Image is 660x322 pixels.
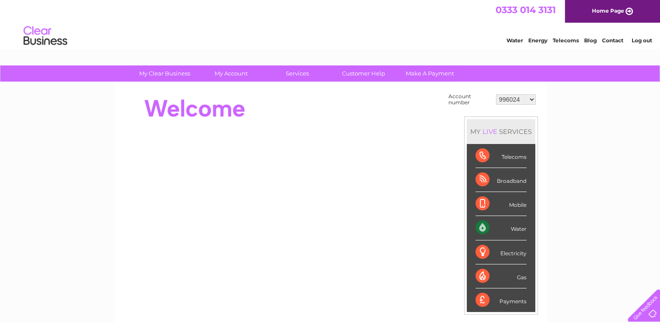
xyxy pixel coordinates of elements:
[467,119,535,144] div: MY SERVICES
[475,264,527,288] div: Gas
[602,37,623,44] a: Contact
[481,127,499,136] div: LIVE
[475,240,527,264] div: Electricity
[475,144,527,168] div: Telecoms
[496,4,556,15] a: 0333 014 3131
[129,65,201,82] a: My Clear Business
[195,65,267,82] a: My Account
[446,91,494,108] td: Account number
[23,23,68,49] img: logo.png
[506,37,523,44] a: Water
[124,5,537,42] div: Clear Business is a trading name of Verastar Limited (registered in [GEOGRAPHIC_DATA] No. 3667643...
[584,37,597,44] a: Blog
[394,65,466,82] a: Make A Payment
[261,65,333,82] a: Services
[553,37,579,44] a: Telecoms
[475,168,527,192] div: Broadband
[328,65,400,82] a: Customer Help
[475,192,527,216] div: Mobile
[528,37,547,44] a: Energy
[631,37,652,44] a: Log out
[475,216,527,240] div: Water
[475,288,527,312] div: Payments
